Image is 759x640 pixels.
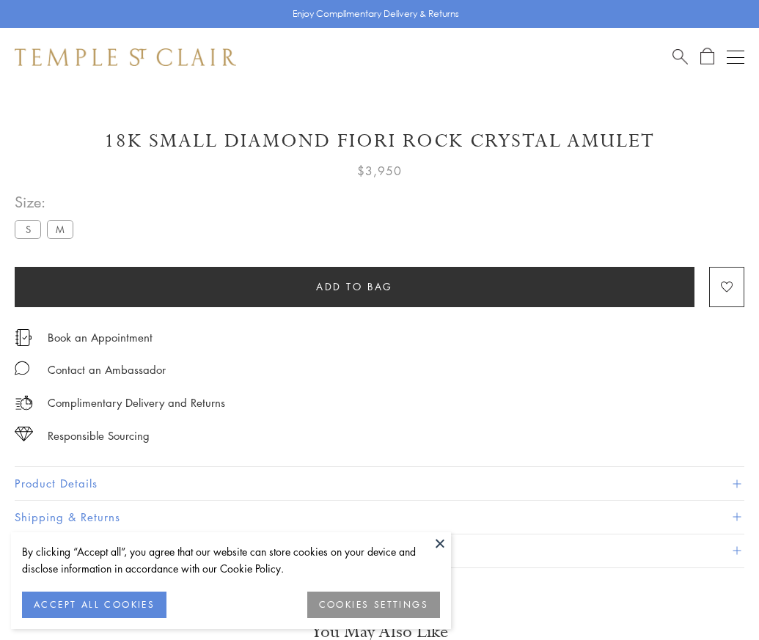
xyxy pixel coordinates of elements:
a: Book an Appointment [48,329,153,345]
button: Product Details [15,467,744,500]
label: M [47,220,73,238]
span: Add to bag [316,279,393,295]
a: Search [672,48,688,66]
div: Contact an Ambassador [48,361,166,379]
img: icon_appointment.svg [15,329,32,346]
h1: 18K Small Diamond Fiori Rock Crystal Amulet [15,128,744,154]
div: Responsible Sourcing [48,427,150,445]
img: icon_delivery.svg [15,394,33,412]
span: Size: [15,190,79,214]
a: Open Shopping Bag [700,48,714,66]
button: COOKIES SETTINGS [307,592,440,618]
span: $3,950 [357,161,402,180]
button: Shipping & Returns [15,501,744,534]
button: Open navigation [727,48,744,66]
div: By clicking “Accept all”, you agree that our website can store cookies on your device and disclos... [22,543,440,577]
img: icon_sourcing.svg [15,427,33,441]
label: S [15,220,41,238]
img: MessageIcon-01_2.svg [15,361,29,375]
button: ACCEPT ALL COOKIES [22,592,166,618]
button: Add to bag [15,267,694,307]
p: Enjoy Complimentary Delivery & Returns [293,7,459,21]
p: Complimentary Delivery and Returns [48,394,225,412]
img: Temple St. Clair [15,48,236,66]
